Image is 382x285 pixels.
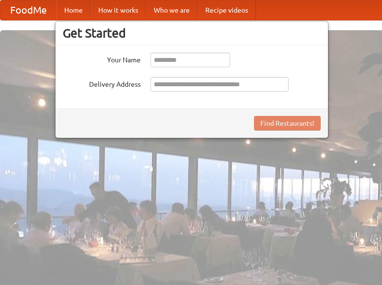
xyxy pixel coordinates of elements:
[56,0,91,20] a: Home
[63,77,141,89] label: Delivery Address
[63,53,141,65] label: Your Name
[0,0,56,20] a: FoodMe
[91,0,146,20] a: How it works
[63,26,321,40] h3: Get Started
[254,116,321,131] button: Find Restaurants!
[146,0,198,20] a: Who we are
[198,0,256,20] a: Recipe videos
